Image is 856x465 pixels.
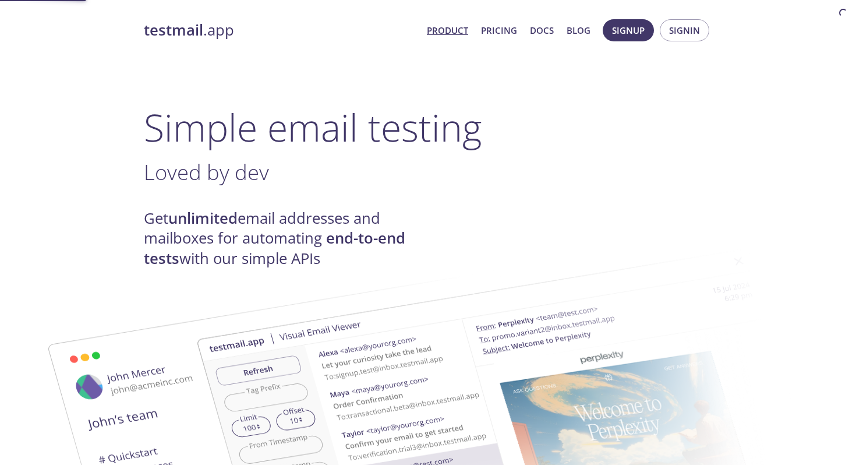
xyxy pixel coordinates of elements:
[144,228,405,268] strong: end-to-end tests
[530,23,554,38] a: Docs
[567,23,590,38] a: Blog
[144,209,428,269] h4: Get email addresses and mailboxes for automating with our simple APIs
[427,23,468,38] a: Product
[669,23,700,38] span: Signin
[481,23,517,38] a: Pricing
[603,19,654,41] button: Signup
[144,105,712,150] h1: Simple email testing
[144,20,203,40] strong: testmail
[660,19,709,41] button: Signin
[612,23,645,38] span: Signup
[144,20,418,40] a: testmail.app
[168,208,238,228] strong: unlimited
[144,157,269,186] span: Loved by dev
